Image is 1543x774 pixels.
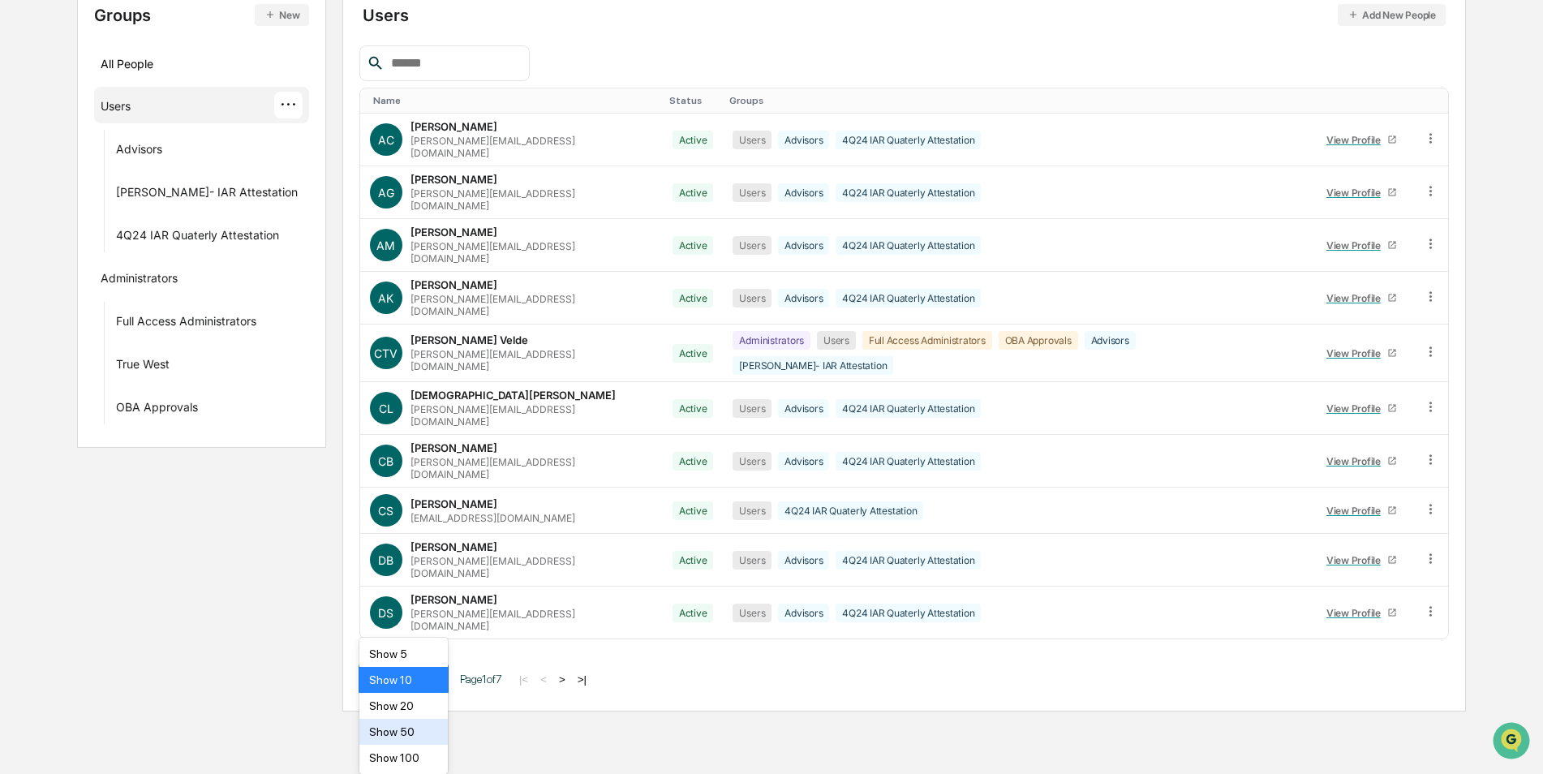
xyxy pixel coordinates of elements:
div: Show 10 [359,667,448,693]
span: Attestations [134,204,201,221]
a: View Profile [1319,548,1403,573]
div: Administrators [101,271,178,290]
a: 🖐️Preclearance [10,198,111,227]
div: All People [101,50,303,77]
div: Users [817,331,856,350]
div: Users [733,501,771,520]
div: Full Access Administrators [862,331,992,350]
div: Advisors [778,236,829,255]
div: OBA Approvals [116,400,198,419]
div: [PERSON_NAME][EMAIL_ADDRESS][DOMAIN_NAME] [410,555,653,579]
a: View Profile [1319,180,1403,205]
div: Show 20 [359,693,448,719]
div: Users [733,604,771,622]
div: View Profile [1326,607,1387,619]
div: Advisors [778,604,829,622]
a: View Profile [1319,286,1403,311]
div: [PERSON_NAME] [410,441,497,454]
div: Administrators [733,331,810,350]
div: Active [673,344,714,363]
div: View Profile [1326,187,1387,199]
div: [PERSON_NAME] [410,226,497,239]
div: 4Q24 IAR Quaterly Attestation [778,501,923,520]
div: Advisors [778,183,829,202]
span: CL [379,402,393,415]
div: [PERSON_NAME] [410,278,497,291]
div: 4Q24 IAR Quaterly Attestation [836,131,981,149]
div: Active [673,183,714,202]
iframe: Open customer support [1491,720,1535,764]
div: Active [673,399,714,418]
div: View Profile [1326,292,1387,304]
div: Users [101,99,131,118]
span: CS [378,504,393,518]
div: Toggle SortBy [1316,95,1407,106]
div: 4Q24 IAR Quaterly Attestation [836,399,981,418]
button: > [554,673,570,686]
a: View Profile [1319,233,1403,258]
div: Toggle SortBy [729,95,1303,106]
div: [PERSON_NAME][EMAIL_ADDRESS][DOMAIN_NAME] [410,187,653,212]
button: Start new chat [276,129,295,148]
span: CB [378,454,393,468]
div: 4Q24 IAR Quaterly Attestation [836,236,981,255]
a: View Profile [1319,341,1403,366]
div: 4Q24 IAR Quaterly Attestation [836,183,981,202]
div: Toggle SortBy [373,95,656,106]
div: [PERSON_NAME] [410,593,497,606]
span: DB [378,553,393,567]
a: 🗄️Attestations [111,198,208,227]
span: AM [376,239,395,252]
div: Users [733,289,771,307]
p: How can we help? [16,34,295,60]
div: 🔎 [16,237,29,250]
a: View Profile [1319,600,1403,626]
div: Users [733,236,771,255]
a: Powered byPylon [114,274,196,287]
button: |< [514,673,533,686]
div: Advisors [778,131,829,149]
div: Users [733,131,771,149]
div: Active [673,551,714,570]
div: Users [733,452,771,471]
div: View Profile [1326,554,1387,566]
button: New [255,4,309,26]
a: 🔎Data Lookup [10,229,109,258]
div: ··· [274,92,303,118]
div: Toggle SortBy [669,95,717,106]
div: Show 5 [359,641,448,667]
div: 4Q24 IAR Quaterly Attestation [836,452,981,471]
a: View Profile [1319,396,1403,421]
span: AK [378,291,393,305]
div: View Profile [1326,134,1387,146]
span: AG [378,186,394,200]
div: Advisors [778,289,829,307]
img: 1746055101610-c473b297-6a78-478c-a979-82029cc54cd1 [16,124,45,153]
div: Advisors [778,452,829,471]
div: View Profile [1326,402,1387,415]
div: Full Access Administrators [116,314,256,333]
div: Advisors [778,551,829,570]
div: [PERSON_NAME] [410,497,497,510]
div: [PERSON_NAME] [410,540,497,553]
div: [PERSON_NAME][EMAIL_ADDRESS][DOMAIN_NAME] [410,348,653,372]
div: [PERSON_NAME][EMAIL_ADDRESS][DOMAIN_NAME] [410,403,653,428]
span: CTV [374,346,398,360]
div: [EMAIL_ADDRESS][DOMAIN_NAME] [410,512,575,524]
span: Page 1 of 7 [460,673,502,686]
div: [PERSON_NAME]- IAR Attestation [116,185,298,204]
div: Active [673,131,714,149]
button: >| [573,673,591,686]
div: 4Q24 IAR Quaterly Attestation [836,604,981,622]
span: AC [378,133,394,147]
div: View Profile [1326,455,1387,467]
button: < [535,673,552,686]
div: Active [673,501,714,520]
div: Users [733,551,771,570]
a: View Profile [1319,127,1403,153]
div: Users [363,4,1446,26]
div: Show 50 [359,719,448,745]
div: Groups [94,4,309,26]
